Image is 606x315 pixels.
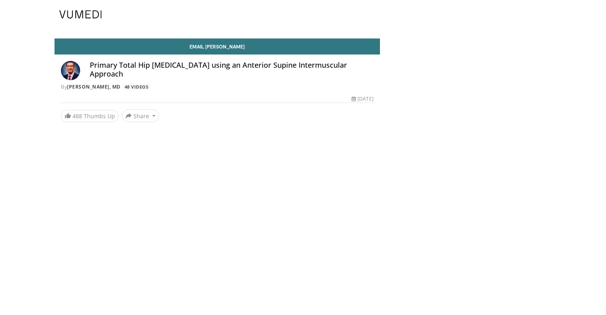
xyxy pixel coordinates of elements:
a: 48 Videos [122,83,151,90]
h4: Primary Total Hip [MEDICAL_DATA] using an Anterior Supine Intermuscular Approach [90,61,374,78]
a: [PERSON_NAME], MD [67,83,121,90]
div: By [61,83,374,91]
span: 488 [73,112,82,120]
img: Avatar [61,61,80,80]
img: VuMedi Logo [59,10,102,18]
button: Share [122,109,159,122]
div: [DATE] [351,95,373,103]
a: 488 Thumbs Up [61,110,119,122]
a: Email [PERSON_NAME] [55,38,380,55]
